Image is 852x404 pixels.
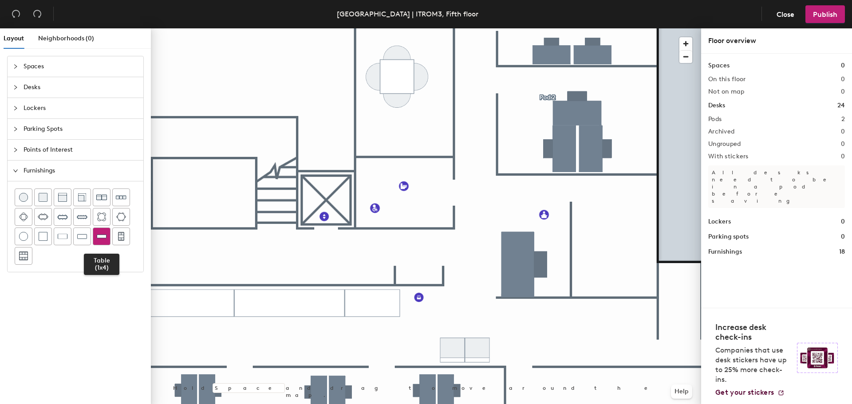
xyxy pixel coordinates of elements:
button: Publish [805,5,845,23]
button: Ten seat table [73,208,91,226]
button: Table (1x3) [73,227,91,245]
div: Floor overview [708,35,845,46]
h1: 18 [839,247,845,257]
h2: Not on map [708,88,744,95]
span: Close [777,10,794,19]
button: Close [769,5,802,23]
h2: Ungrouped [708,141,741,148]
img: Couch (middle) [58,193,67,202]
img: Four seat round table [97,212,106,221]
button: Table (1x4)Table (1x4) [93,227,110,245]
span: Spaces [24,56,138,77]
img: Cushion [39,193,47,202]
span: Publish [813,10,837,19]
button: Table (round) [15,227,32,245]
h1: Desks [708,101,725,110]
h1: Furnishings [708,247,742,257]
p: Companies that use desk stickers have up to 25% more check-ins. [715,345,792,384]
button: Table (1x1) [34,227,52,245]
img: Table (1x2) [58,232,67,241]
h2: 0 [841,141,845,148]
img: Couch (corner) [78,193,87,202]
h2: 0 [841,128,845,135]
button: Couch (x3) [112,188,130,206]
h2: 0 [841,76,845,83]
button: Help [671,384,692,399]
span: collapsed [13,106,18,111]
button: Six seat round table [112,208,130,226]
button: Table (1x2) [54,227,71,245]
span: expanded [13,168,18,173]
button: Couch (middle) [54,188,71,206]
p: All desks need to be in a pod before saving [708,165,845,208]
h1: 0 [841,61,845,71]
span: Parking Spots [24,119,138,139]
h1: 0 [841,217,845,227]
h2: 0 [841,88,845,95]
button: Six seat booth [15,247,32,265]
span: undo [12,9,20,18]
h2: With stickers [708,153,749,160]
h2: Pods [708,116,722,123]
img: Six seat table [38,212,48,221]
h1: Parking spots [708,232,749,242]
h1: Spaces [708,61,730,71]
button: Stool [15,188,32,206]
span: Points of Interest [24,140,138,160]
img: Four seat booth [117,232,125,241]
a: Get your stickers [715,388,785,397]
button: Couch (x2) [93,188,110,206]
span: Furnishings [24,161,138,181]
span: Desks [24,77,138,98]
h2: Archived [708,128,734,135]
button: Four seat round table [93,208,110,226]
img: Table (1x3) [77,232,87,241]
span: collapsed [13,64,18,69]
span: Layout [4,35,24,42]
button: Eight seat table [54,208,71,226]
img: Sticker logo [797,343,838,373]
span: collapsed [13,126,18,132]
button: Four seat table [15,208,32,226]
img: Stool [19,193,28,202]
h1: 0 [841,232,845,242]
button: Six seat table [34,208,52,226]
h1: 24 [837,101,845,110]
img: Table (1x4) [97,232,106,241]
img: Couch (x3) [116,192,126,202]
span: Neighborhoods (0) [38,35,94,42]
h2: 2 [841,116,845,123]
div: [GEOGRAPHIC_DATA] | ITROM3, Fifth floor [337,8,478,20]
img: Six seat booth [19,251,28,260]
img: Table (1x1) [39,232,47,241]
img: Six seat round table [116,212,126,221]
button: Couch (corner) [73,188,91,206]
span: Lockers [24,98,138,118]
img: Couch (x2) [96,192,107,203]
img: Table (round) [19,232,28,241]
img: Ten seat table [77,212,87,222]
h4: Increase desk check-ins [715,322,792,342]
img: Four seat table [19,212,28,221]
button: Cushion [34,188,52,206]
button: Four seat booth [112,227,130,245]
button: Undo (⌘ + Z) [7,5,25,23]
span: Get your stickers [715,388,774,396]
img: Eight seat table [57,212,68,222]
span: collapsed [13,147,18,153]
h2: On this floor [708,76,746,83]
button: Redo (⌘ + ⇧ + Z) [28,5,46,23]
h1: Lockers [708,217,731,227]
h2: 0 [841,153,845,160]
span: collapsed [13,85,18,90]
